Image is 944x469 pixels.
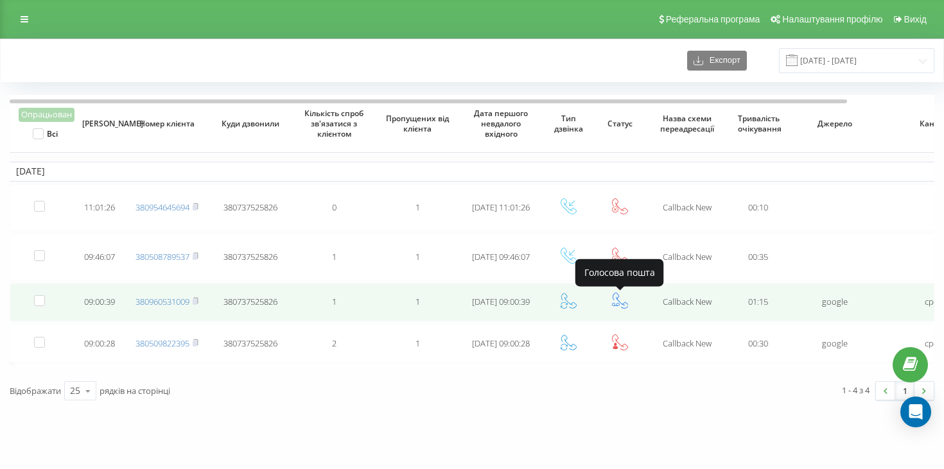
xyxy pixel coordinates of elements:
[787,324,883,362] td: google
[645,234,729,280] td: Сallback New
[135,119,199,129] span: Номер клієнта
[332,337,337,349] span: 2
[223,296,277,307] span: 380737525826
[687,51,747,71] button: Експорт
[645,324,729,362] td: Сallback New
[469,108,533,139] span: Дата першого невдалого вхідного
[100,385,170,397] span: рядків на сторінці
[332,201,337,213] span: 0
[82,119,117,129] span: [PERSON_NAME]
[551,114,586,133] span: Тип дзвінка
[10,385,61,397] span: Відображати
[575,259,664,286] div: Голосова пошта
[332,251,337,262] span: 1
[386,114,450,133] span: Пропущених від клієнта
[842,384,870,397] div: 1 - 4 з 4
[415,251,420,262] span: 1
[729,184,787,231] td: 00:10
[472,201,530,213] span: [DATE] 11:01:26
[219,119,283,129] span: Куди дзвонили
[135,296,189,307] a: 380960531009
[415,296,420,307] span: 1
[900,397,931,427] div: Open Intercom Messenger
[472,296,530,307] span: [DATE] 09:00:39
[787,283,883,321] td: google
[782,14,882,24] span: Налаштування профілю
[302,108,366,139] span: Кількість спроб зв'язатися з клієнтом
[703,56,740,65] span: Експорт
[738,114,778,133] span: Тривалість очікування
[729,324,787,362] td: 00:30
[33,128,58,139] label: Всі
[645,283,729,321] td: Сallback New
[904,14,927,24] span: Вихід
[729,234,787,280] td: 00:35
[415,201,420,213] span: 1
[656,114,719,133] span: Назва схеми переадресації
[415,337,420,349] span: 1
[223,337,277,349] span: 380737525826
[74,283,125,321] td: 09:00:39
[135,201,189,213] a: 380954645694
[74,184,125,231] td: 11:01:26
[223,251,277,262] span: 380737525826
[895,382,914,400] a: 1
[70,384,80,397] div: 25
[602,119,637,129] span: Статус
[798,119,873,129] span: Джерело
[135,337,189,349] a: 380509822395
[472,251,530,262] span: [DATE] 09:46:07
[729,283,787,321] td: 01:15
[645,184,729,231] td: Сallback New
[472,337,530,349] span: [DATE] 09:00:28
[332,296,337,307] span: 1
[223,201,277,213] span: 380737525826
[666,14,760,24] span: Реферальна програма
[135,251,189,262] a: 380508789537
[74,234,125,280] td: 09:46:07
[74,324,125,362] td: 09:00:28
